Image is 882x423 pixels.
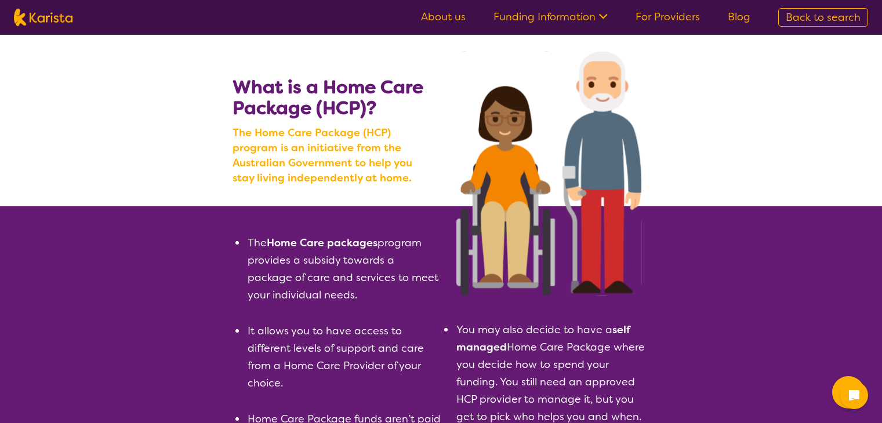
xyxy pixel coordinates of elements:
[636,10,700,24] a: For Providers
[456,51,642,296] img: Search NDIS services with Karista
[786,10,861,24] span: Back to search
[246,234,441,304] li: The program provides a subsidy towards a package of care and services to meet your individual needs.
[728,10,750,24] a: Blog
[267,236,378,250] b: Home Care packages
[832,376,865,409] button: Channel Menu
[493,10,608,24] a: Funding Information
[246,322,441,392] li: It allows you to have access to different levels of support and care from a Home Care Provider of...
[778,8,868,27] a: Back to search
[233,125,435,185] b: The Home Care Package (HCP) program is an initiative from the Australian Government to help you s...
[14,9,72,26] img: Karista logo
[456,323,630,354] b: self managed
[233,75,423,120] b: What is a Home Care Package (HCP)?
[421,10,466,24] a: About us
